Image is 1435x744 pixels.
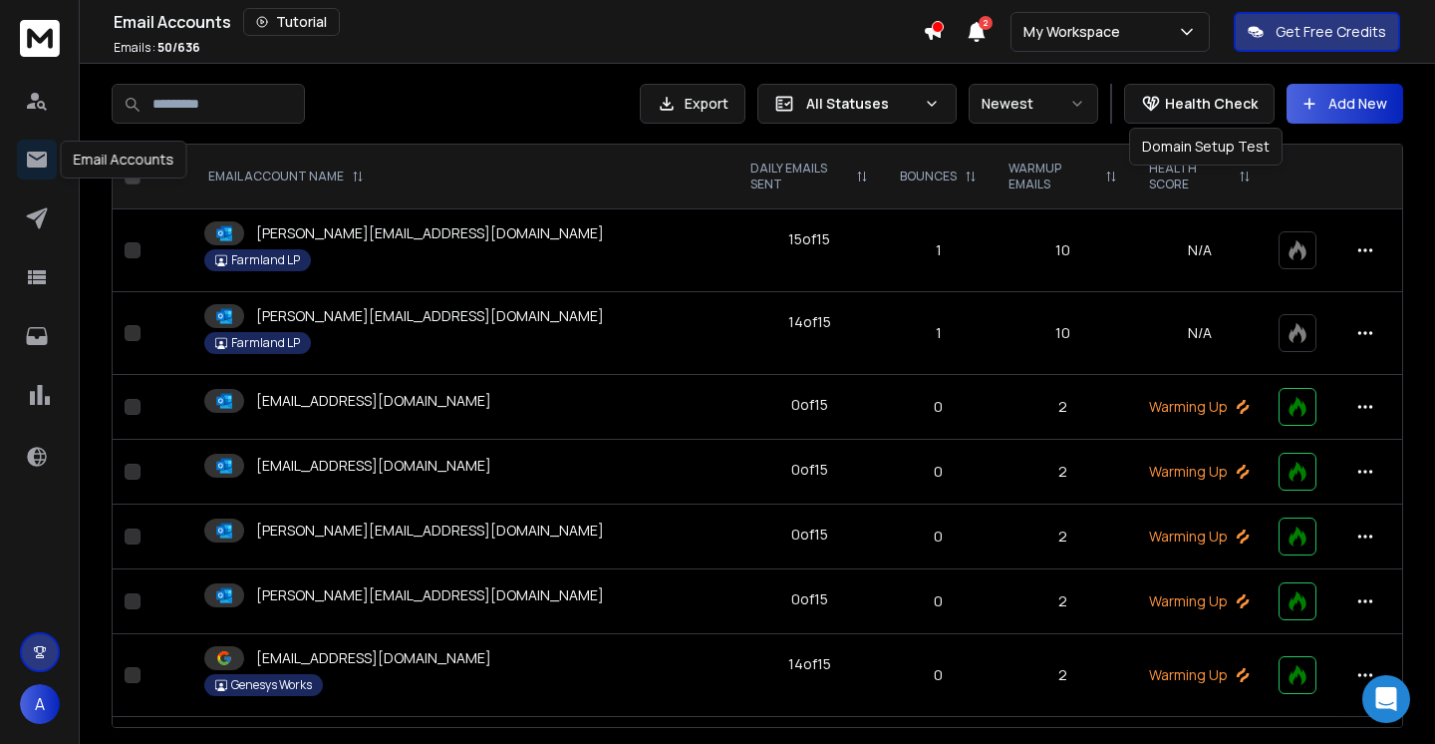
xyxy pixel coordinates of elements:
[256,391,491,411] p: [EMAIL_ADDRESS][DOMAIN_NAME]
[1362,675,1410,723] div: Open Intercom Messenger
[791,395,828,415] div: 0 of 15
[1145,527,1255,547] p: Warming Up
[1287,84,1403,124] button: Add New
[20,684,60,724] button: A
[791,525,828,545] div: 0 of 15
[788,229,830,249] div: 15 of 15
[896,665,981,685] p: 0
[1145,591,1255,611] p: Warming Up
[1145,323,1255,343] p: N/A
[896,527,981,547] p: 0
[1149,161,1231,192] p: HEALTH SCORE
[256,585,604,605] p: [PERSON_NAME][EMAIL_ADDRESS][DOMAIN_NAME]
[1145,240,1255,260] p: N/A
[1129,128,1283,166] div: Domain Setup Test
[993,634,1132,717] td: 2
[231,335,300,351] p: Farmland LP
[1145,462,1255,482] p: Warming Up
[788,312,831,332] div: 14 of 15
[993,569,1132,634] td: 2
[993,209,1132,292] td: 10
[791,589,828,609] div: 0 of 15
[788,654,831,674] div: 14 of 15
[896,462,981,482] p: 0
[806,94,916,114] p: All Statuses
[231,677,312,693] p: Genesys Works
[896,240,981,260] p: 1
[979,16,993,30] span: 2
[896,591,981,611] p: 0
[993,440,1132,505] td: 2
[1145,397,1255,417] p: Warming Up
[1234,12,1400,52] button: Get Free Credits
[969,84,1098,124] button: Newest
[993,292,1132,375] td: 10
[900,169,957,185] p: BOUNCES
[993,505,1132,569] td: 2
[1145,665,1255,685] p: Warming Up
[243,8,340,36] button: Tutorial
[791,460,828,480] div: 0 of 15
[750,161,848,192] p: DAILY EMAILS SENT
[1008,161,1096,192] p: WARMUP EMAILS
[256,521,604,541] p: [PERSON_NAME][EMAIL_ADDRESS][DOMAIN_NAME]
[640,84,745,124] button: Export
[896,397,981,417] p: 0
[1165,94,1258,114] p: Health Check
[114,8,923,36] div: Email Accounts
[208,169,364,185] div: EMAIL ACCOUNT NAME
[256,648,491,668] p: [EMAIL_ADDRESS][DOMAIN_NAME]
[896,323,981,343] p: 1
[256,456,491,476] p: [EMAIL_ADDRESS][DOMAIN_NAME]
[61,141,187,179] div: Email Accounts
[1124,84,1275,124] button: Health Check
[256,223,604,243] p: [PERSON_NAME][EMAIL_ADDRESS][DOMAIN_NAME]
[157,39,200,56] span: 50 / 636
[114,40,200,56] p: Emails :
[1276,22,1386,42] p: Get Free Credits
[1023,22,1128,42] p: My Workspace
[256,306,604,326] p: [PERSON_NAME][EMAIL_ADDRESS][DOMAIN_NAME]
[993,375,1132,440] td: 2
[231,252,300,268] p: Farmland LP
